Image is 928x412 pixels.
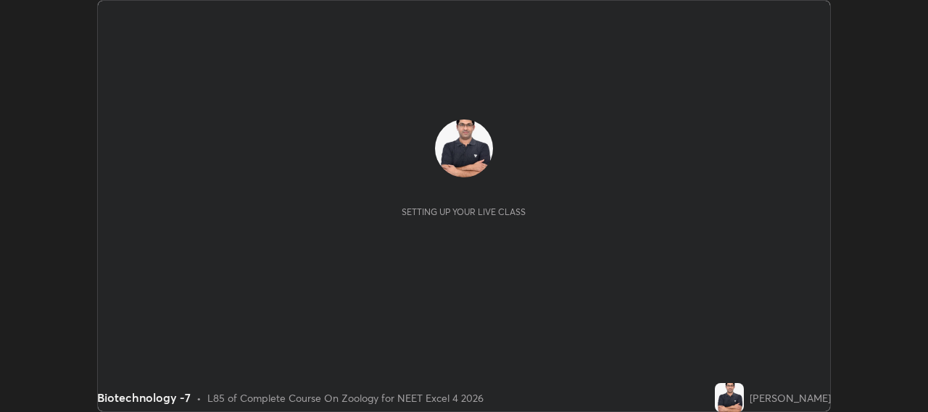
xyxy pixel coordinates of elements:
img: 2fec1a48125546c298987ccd91524ada.jpg [715,383,744,412]
div: [PERSON_NAME] [750,390,831,405]
div: Setting up your live class [402,206,526,217]
div: L85 of Complete Course On Zoology for NEET Excel 4 2026 [207,390,484,405]
div: • [196,390,202,405]
img: 2fec1a48125546c298987ccd91524ada.jpg [435,119,493,177]
div: Biotechnology -7 [97,389,191,406]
